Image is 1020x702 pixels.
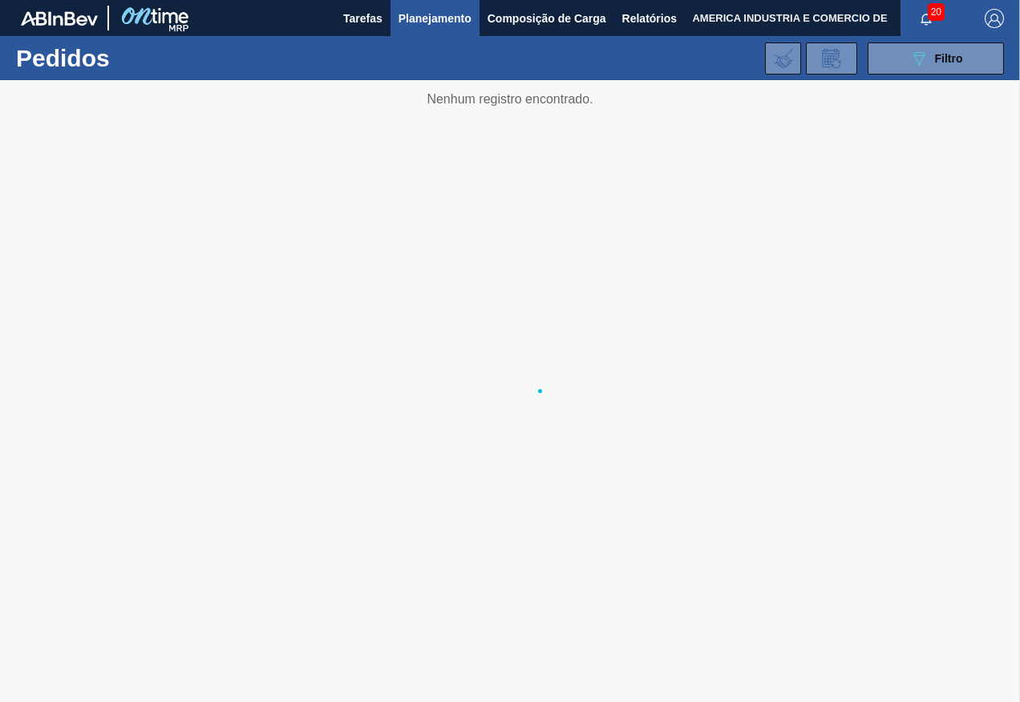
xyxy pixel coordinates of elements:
[928,3,945,21] span: 20
[399,9,472,28] span: Planejamento
[343,9,382,28] span: Tarefas
[806,42,857,75] div: Solicitação de Revisão de Pedidos
[765,42,801,75] div: Importar Negociações dos Pedidos
[868,42,1004,75] button: Filtro
[21,11,98,26] img: TNhmsLtSVTkK8tSr43FrP2fwEKptu5GPRR3wAAAABJRU5ErkJggg==
[935,52,963,65] span: Filtro
[622,9,677,28] span: Relatórios
[16,49,237,67] h1: Pedidos
[901,7,952,30] button: Notificações
[488,9,606,28] span: Composição de Carga
[985,9,1004,28] img: Logout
